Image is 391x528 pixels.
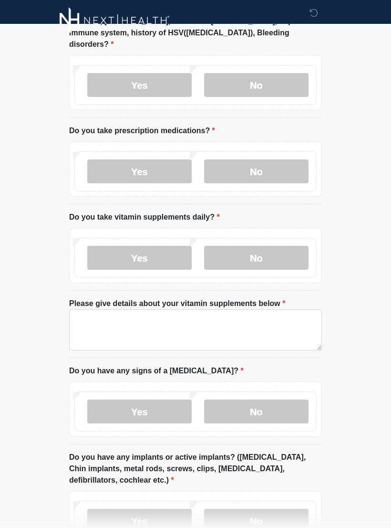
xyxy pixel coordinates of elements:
label: Yes [87,400,192,423]
label: Do you have any implants or active implants? ([MEDICAL_DATA], Chin implants, metal rods, screws, ... [69,452,322,486]
label: No [204,73,309,97]
label: Do you take prescription medications? [69,125,215,137]
label: Yes [87,159,192,183]
img: Next-Health Logo [60,7,170,33]
label: Do you have any signs of a [MEDICAL_DATA]? [69,365,244,377]
label: No [204,159,309,183]
label: Do you take vitamin supplements daily? [69,211,220,223]
label: Yes [87,246,192,270]
label: Please give details about your vitamin supplements below [69,298,285,309]
label: No [204,400,309,423]
label: Yes [87,73,192,97]
label: No [204,246,309,270]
